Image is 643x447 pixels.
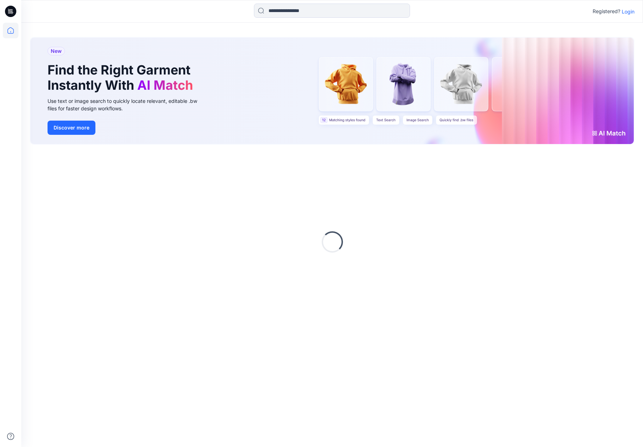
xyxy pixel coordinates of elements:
[48,97,207,112] div: Use text or image search to quickly locate relevant, editable .bw files for faster design workflows.
[48,121,95,135] button: Discover more
[593,7,620,16] p: Registered?
[622,8,634,15] p: Login
[51,47,62,55] span: New
[48,62,196,93] h1: Find the Right Garment Instantly With
[137,77,193,93] span: AI Match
